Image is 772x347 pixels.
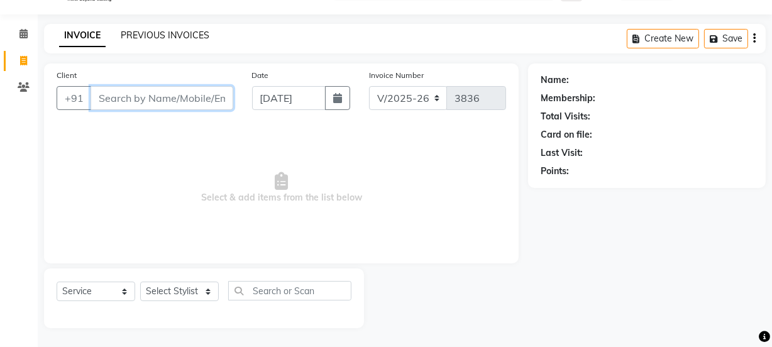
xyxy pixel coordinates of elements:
input: Search or Scan [228,281,351,300]
a: PREVIOUS INVOICES [121,30,209,41]
div: Card on file: [541,128,592,141]
div: Last Visit: [541,146,583,160]
input: Search by Name/Mobile/Email/Code [91,86,233,110]
label: Date [252,70,269,81]
button: Create New [627,29,699,48]
label: Client [57,70,77,81]
button: +91 [57,86,92,110]
label: Invoice Number [369,70,424,81]
div: Membership: [541,92,595,105]
a: INVOICE [59,25,106,47]
span: Select & add items from the list below [57,125,506,251]
button: Save [704,29,748,48]
div: Name: [541,74,569,87]
div: Points: [541,165,569,178]
div: Total Visits: [541,110,590,123]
